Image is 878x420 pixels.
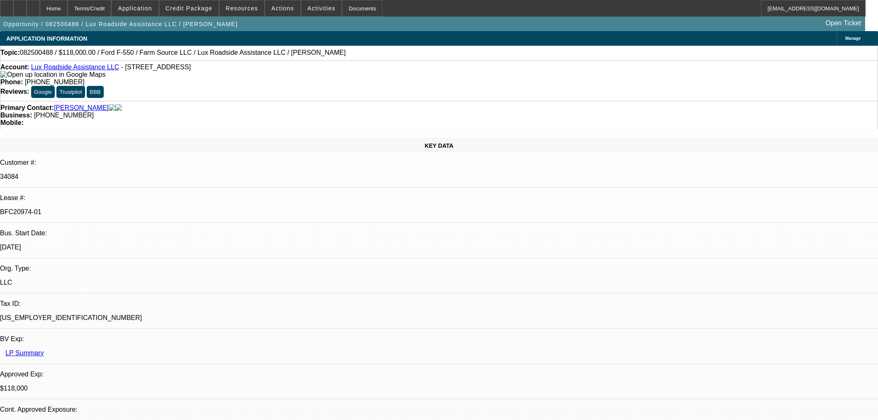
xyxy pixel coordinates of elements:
button: Activities [301,0,342,16]
span: Actions [271,5,294,12]
a: Lux Roadside Assistance LLC [31,63,120,71]
span: KEY DATA [424,142,453,149]
button: Google [31,86,55,98]
button: BBB [87,86,104,98]
a: Open Ticket [822,16,864,30]
button: Application [112,0,158,16]
span: - [STREET_ADDRESS] [121,63,191,71]
button: Actions [265,0,300,16]
span: 082500488 / $118,000.00 / Ford F-550 / Farm Source LLC / Lux Roadside Assistance LLC / [PERSON_NAME] [20,49,346,56]
span: [PHONE_NUMBER] [25,78,85,85]
a: [PERSON_NAME] [54,104,109,112]
a: View Google Maps [0,71,105,78]
img: linkedin-icon.png [115,104,122,112]
span: Activities [307,5,336,12]
img: facebook-icon.png [109,104,115,112]
button: Resources [219,0,264,16]
strong: Reviews: [0,88,29,95]
span: [PHONE_NUMBER] [34,112,94,119]
strong: Business: [0,112,32,119]
span: Opportunity / 082500488 / Lux Roadside Assistance LLC / [PERSON_NAME] [3,21,238,27]
span: Application [118,5,152,12]
span: Credit Package [166,5,212,12]
strong: Primary Contact: [0,104,54,112]
button: Credit Package [159,0,219,16]
strong: Account: [0,63,29,71]
strong: Mobile: [0,119,24,126]
button: Trustpilot [56,86,85,98]
a: LP Summary [5,349,44,357]
span: APPLICATION INFORMATION [6,35,87,42]
strong: Topic: [0,49,20,56]
span: Manage [845,36,861,41]
strong: Phone: [0,78,23,85]
img: Open up location in Google Maps [0,71,105,78]
span: Resources [226,5,258,12]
